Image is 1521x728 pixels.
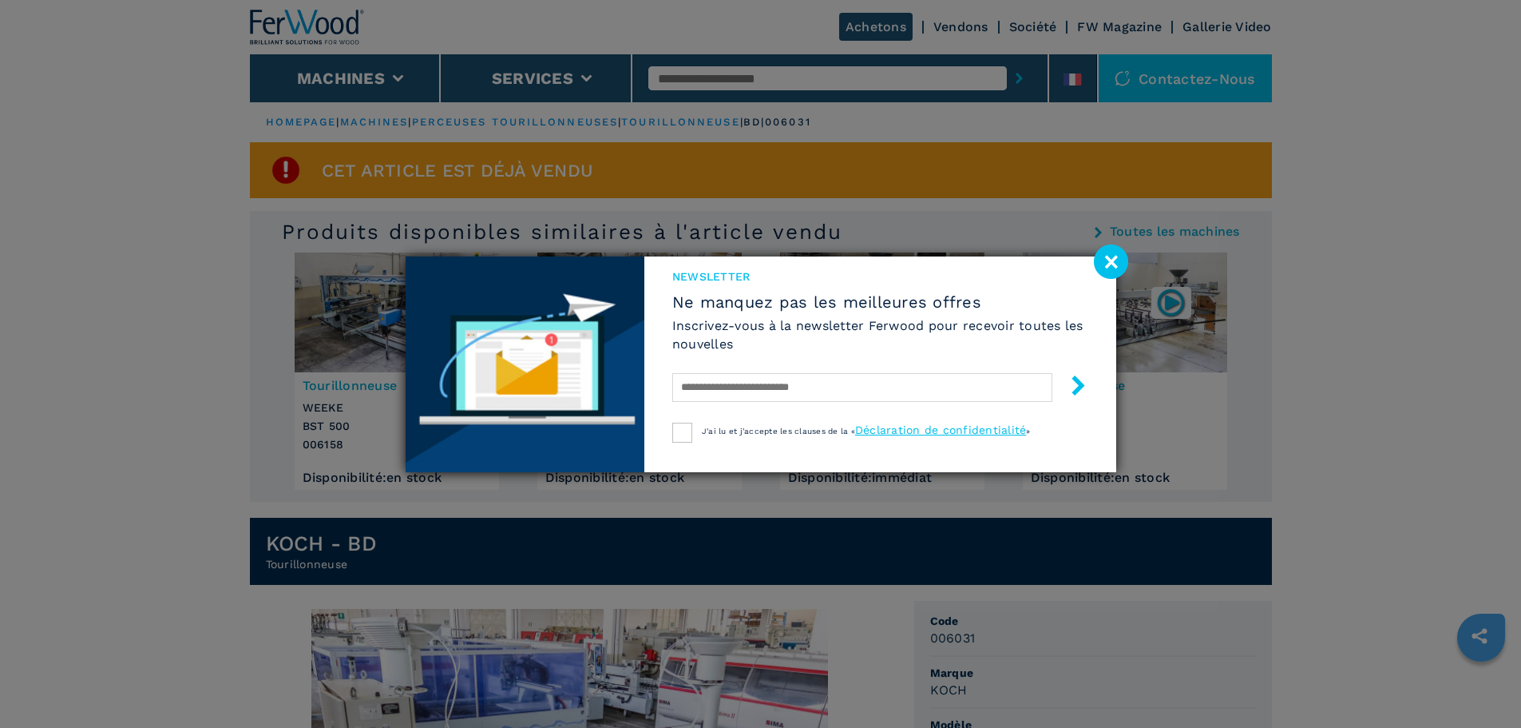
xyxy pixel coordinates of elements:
[1026,427,1030,436] span: »
[406,257,644,472] img: Newsletter image
[672,292,1088,312] span: Ne manquez pas les meilleures offres
[672,269,1088,284] span: Newsletter
[855,424,1027,436] a: Déclaration de confidentialité
[672,316,1088,353] h6: Inscrivez-vous à la newsletter Ferwood pour recevoir toutes les nouvelles
[702,427,855,436] span: J'ai lu et j'accepte les clauses de la «
[1052,369,1088,407] button: submit-button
